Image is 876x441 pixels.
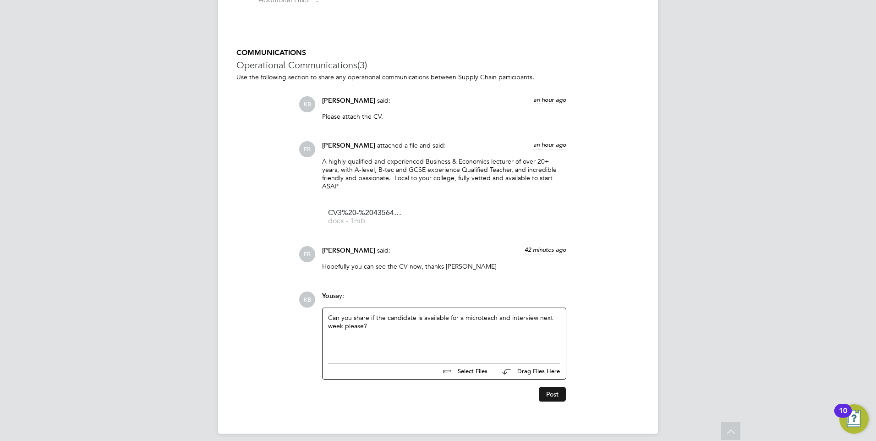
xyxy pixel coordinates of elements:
span: said: [377,246,390,254]
h5: COMMUNICATIONS [236,48,640,58]
button: Post [539,387,566,402]
span: FB [299,141,315,157]
span: You [322,292,333,300]
span: [PERSON_NAME] [322,97,375,105]
span: [PERSON_NAME] [322,247,375,254]
span: docx - 1mb [328,218,401,225]
button: Open Resource Center, 10 new notifications [839,404,869,434]
span: CV3%20-%20435642.docx [328,209,401,216]
span: [PERSON_NAME] [322,142,375,149]
span: said: [377,96,390,105]
div: 10 [839,411,847,423]
span: an hour ago [533,141,566,149]
span: an hour ago [533,96,566,104]
span: (3) [357,59,367,71]
p: A highly qualified and experienced Business & Economics lecturer of over 20+ years, with A-level,... [322,157,566,191]
div: say: [322,292,566,308]
div: Can you share if the candidate is available for a microteach and interview next week please? [328,314,560,353]
span: attached a file and said: [377,141,446,149]
a: CV3%20-%20435642.docx docx - 1mb [328,209,401,225]
span: KB [299,96,315,112]
h3: Operational Communications [236,59,640,71]
p: Hopefully you can see the CV now, thanks [PERSON_NAME] [322,262,566,270]
button: Drag Files Here [495,362,560,381]
span: 42 minutes ago [525,246,566,254]
p: Please attach the CV. [322,112,566,121]
p: Use the following section to share any operational communications between Supply Chain participants. [236,73,640,81]
span: FB [299,246,315,262]
span: KB [299,292,315,308]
